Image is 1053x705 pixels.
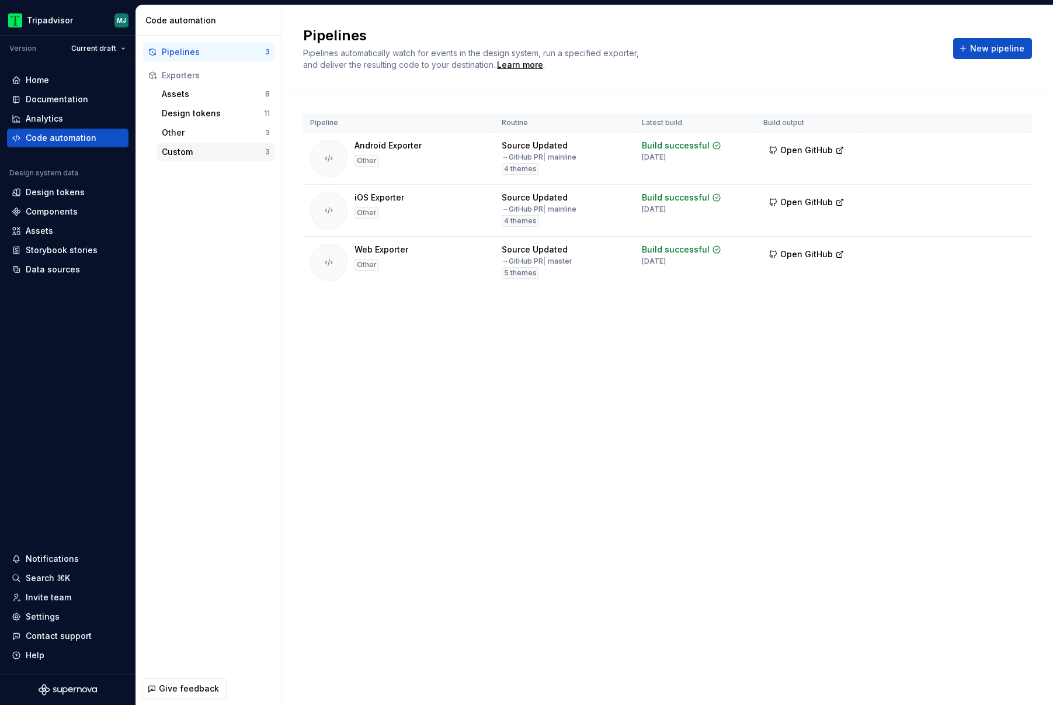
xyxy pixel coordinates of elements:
div: Components [26,206,78,217]
div: Code automation [26,132,96,144]
div: Search ⌘K [26,572,70,584]
div: 3 [265,147,270,157]
span: Open GitHub [780,248,833,260]
div: Web Exporter [355,244,408,255]
a: Code automation [7,129,128,147]
span: 4 themes [504,216,537,226]
div: Code automation [145,15,277,26]
button: Open GitHub [763,192,850,213]
a: Settings [7,607,128,626]
span: | [543,257,546,265]
button: Other3 [157,123,274,142]
div: Build successful [642,192,710,203]
div: Source Updated [502,192,568,203]
button: Design tokens11 [157,104,274,123]
div: Assets [162,88,265,100]
div: Invite team [26,592,71,603]
div: 3 [265,47,270,57]
div: Data sources [26,264,80,275]
span: | [543,153,546,161]
span: Current draft [71,44,116,53]
div: Contact support [26,630,92,642]
a: Storybook stories [7,241,128,260]
a: Home [7,71,128,89]
button: Search ⌘K [7,569,128,587]
div: Design tokens [26,186,85,198]
img: 0ed0e8b8-9446-497d-bad0-376821b19aa5.png [8,13,22,27]
button: Open GitHub [763,140,850,161]
button: Contact support [7,627,128,645]
a: Open GitHub [763,251,850,261]
button: Assets8 [157,85,274,103]
div: MJ [117,16,126,25]
th: Routine [495,113,635,133]
span: New pipeline [970,43,1024,54]
div: Design tokens [162,108,264,119]
span: | [543,205,546,213]
div: Version [9,44,36,53]
div: iOS Exporter [355,192,404,203]
button: Open GitHub [763,244,850,265]
button: Help [7,646,128,665]
div: Pipelines [162,46,265,58]
div: Settings [26,611,60,623]
div: Assets [26,225,53,237]
a: Components [7,202,128,221]
div: Source Updated [502,140,568,151]
div: → GitHub PR mainline [502,205,576,214]
span: Pipelines automatically watch for events in the design system, run a specified exporter, and deli... [303,48,641,70]
button: Pipelines3 [143,43,274,61]
div: [DATE] [642,257,666,266]
a: Invite team [7,588,128,607]
a: Documentation [7,90,128,109]
div: [DATE] [642,205,666,214]
svg: Supernova Logo [39,684,97,696]
div: Other [355,259,379,271]
button: Current draft [66,40,131,57]
div: Build successful [642,244,710,255]
div: Design system data [9,168,78,178]
a: Assets [7,222,128,240]
th: Build output [756,113,859,133]
div: Help [26,649,44,661]
div: 11 [264,109,270,118]
th: Pipeline [303,113,495,133]
div: Exporters [162,70,270,81]
div: → GitHub PR mainline [502,153,576,162]
div: Source Updated [502,244,568,255]
div: Android Exporter [355,140,422,151]
div: Other [162,127,265,139]
span: Open GitHub [780,144,833,156]
span: Give feedback [159,683,219,694]
span: . [495,61,545,70]
div: Other [355,155,379,167]
a: Analytics [7,109,128,128]
th: Latest build [635,113,756,133]
div: Notifications [26,553,79,565]
div: Tripadvisor [27,15,73,26]
button: Notifications [7,550,128,568]
button: New pipeline [953,38,1032,59]
div: → GitHub PR master [502,257,572,266]
span: 4 themes [504,164,537,174]
a: Open GitHub [763,147,850,157]
div: 3 [265,128,270,137]
a: Design tokens [7,183,128,202]
button: TripadvisorMJ [2,8,133,33]
div: Storybook stories [26,244,98,256]
h2: Pipelines [303,26,939,45]
a: Learn more [497,59,543,71]
button: Custom3 [157,143,274,161]
div: Home [26,74,49,86]
div: Analytics [26,113,63,125]
a: Open GitHub [763,199,850,209]
div: 8 [265,89,270,99]
span: 5 themes [504,268,537,278]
